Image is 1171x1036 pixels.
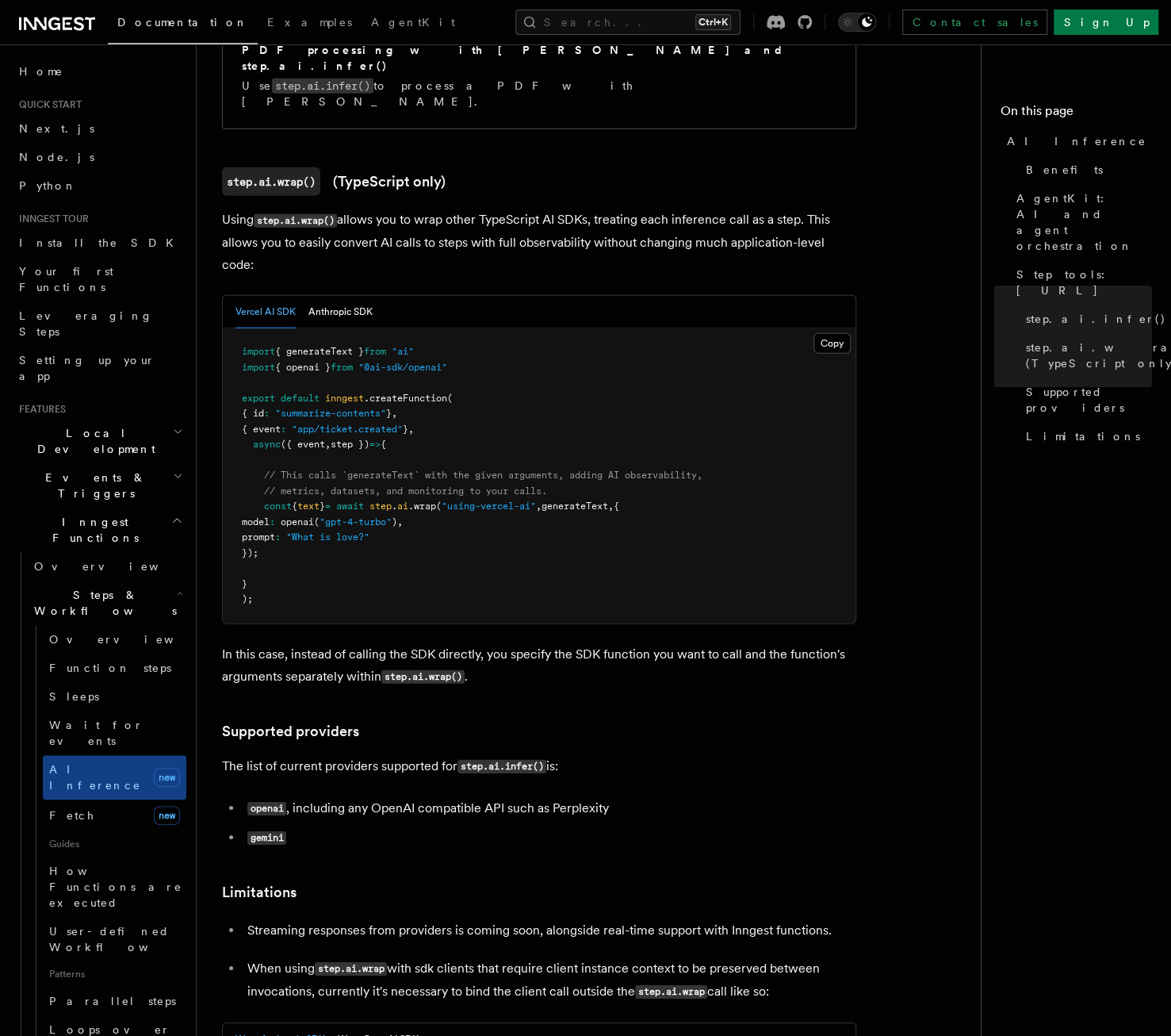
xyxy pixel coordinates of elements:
span: : [275,531,281,543]
span: .createFunction [364,393,447,404]
span: model [242,516,270,528]
span: ); [242,593,253,604]
span: .wrap [408,501,436,512]
span: . [392,501,397,512]
span: Quick start [13,98,82,111]
a: Fetchnew [43,800,186,831]
span: step.ai.infer() [1026,311,1166,327]
span: Limitations [1026,428,1140,444]
a: Python [13,171,186,200]
a: Wait for events [43,711,186,755]
a: Overview [28,552,186,581]
button: Local Development [13,419,186,463]
span: "ai" [392,346,414,357]
span: Inngest tour [13,213,89,225]
span: "@ai-sdk/openai" [358,362,447,373]
span: step [369,501,392,512]
span: // This calls `generateText` with the given arguments, adding AI observability, [264,470,702,481]
span: prompt [242,531,275,543]
span: new [154,768,180,787]
span: ( [314,516,320,528]
span: } [242,578,247,589]
span: Overview [49,633,212,646]
span: Python [19,179,77,192]
span: "What is love?" [286,531,369,543]
span: Features [13,403,66,416]
code: step.ai.wrap() [254,214,337,228]
button: Anthropic SDK [308,296,373,328]
span: Local Development [13,425,173,457]
span: , [397,516,403,528]
a: Sleeps [43,682,186,711]
span: Examples [267,16,352,29]
span: Function steps [49,662,171,674]
button: Events & Triggers [13,463,186,508]
code: step.ai.wrap() [222,167,320,196]
span: { openai } [275,362,331,373]
code: step.ai.wrap [315,962,387,976]
span: ) [392,516,397,528]
a: Supported providers [1020,378,1152,422]
code: step.ai.wrap [635,985,707,999]
a: Function steps [43,654,186,682]
a: Next.js [13,114,186,143]
span: { [292,501,297,512]
li: , including any OpenAI compatible API such as Perplexity [243,797,856,820]
span: { [381,439,386,450]
p: In this case, instead of calling the SDK directly, you specify the SDK function you want to call ... [222,643,856,689]
span: // metrics, datasets, and monitoring to your calls. [264,485,547,497]
code: step.ai.infer() [457,760,546,773]
span: await [336,501,364,512]
span: Wait for events [49,719,144,747]
span: , [608,501,614,512]
a: Install the SDK [13,228,186,257]
span: ( [447,393,453,404]
span: , [536,501,541,512]
span: ( [436,501,442,512]
a: Your first Functions [13,257,186,301]
span: Next.js [19,122,94,135]
span: = [325,501,331,512]
span: => [369,439,381,450]
kbd: Ctrl+K [695,14,731,30]
span: Steps & Workflows [28,587,177,619]
span: "app/ticket.created" [292,424,403,435]
button: Inngest Functions [13,508,186,552]
span: Leveraging Steps [19,309,153,338]
button: Toggle dark mode [838,13,876,32]
span: Patterns [43,961,186,987]
span: } [386,408,392,419]
span: : [281,424,286,435]
span: Step tools: [URL] [1016,267,1152,298]
p: Using allows you to wrap other TypeScript AI SDKs, treating each inference call as a step. This a... [222,209,856,276]
span: Inngest Functions [13,514,171,546]
code: openai [247,802,286,815]
span: Benefits [1026,162,1103,178]
span: : [270,516,275,528]
p: When using with sdk clients that require client instance context to be preserved between invocati... [247,957,856,1003]
span: from [331,362,353,373]
a: AI Inferencenew [43,755,186,800]
span: ai [397,501,408,512]
span: , [392,408,397,419]
span: openai [281,516,314,528]
span: Node.js [19,151,94,163]
h4: On this page [1001,102,1152,127]
button: Steps & Workflows [28,581,186,625]
span: Documentation [117,16,248,29]
code: step.ai.infer() [272,79,373,94]
a: Limitations [222,881,297,904]
span: AgentKit: AI and agent orchestration [1016,190,1152,254]
a: Step tools: [URL] [1010,260,1152,305]
span: Setting up your app [19,354,155,382]
a: Home [13,57,186,86]
span: AI Inference [1007,133,1146,149]
a: Limitations [1020,422,1152,451]
a: User-defined Workflows [43,917,186,961]
a: step.ai.wrap() (TypeScript only) [1020,333,1152,378]
a: Leveraging Steps [13,301,186,346]
span: AI Inference [49,763,141,792]
span: } [320,501,325,512]
span: Guides [43,831,186,857]
span: Sleeps [49,690,99,703]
